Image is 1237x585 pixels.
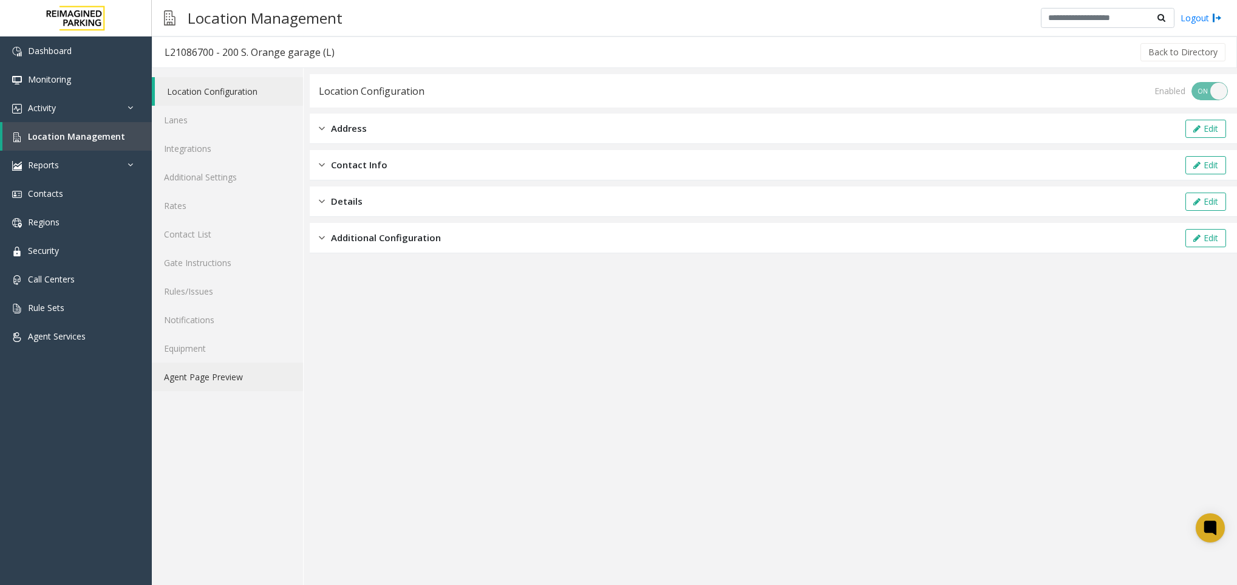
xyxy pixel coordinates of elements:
[1185,229,1226,247] button: Edit
[152,220,303,248] a: Contact List
[319,121,325,135] img: closed
[12,104,22,114] img: 'icon'
[155,77,303,106] a: Location Configuration
[28,330,86,342] span: Agent Services
[1140,43,1225,61] button: Back to Directory
[152,363,303,391] a: Agent Page Preview
[12,132,22,142] img: 'icon'
[28,245,59,256] span: Security
[28,188,63,199] span: Contacts
[152,306,303,334] a: Notifications
[331,158,387,172] span: Contact Info
[12,190,22,199] img: 'icon'
[152,106,303,134] a: Lanes
[331,231,441,245] span: Additional Configuration
[12,275,22,285] img: 'icon'
[165,44,335,60] div: L21086700 - 200 S. Orange garage (L)
[28,159,59,171] span: Reports
[152,277,303,306] a: Rules/Issues
[12,75,22,85] img: 'icon'
[28,302,64,313] span: Rule Sets
[331,121,367,135] span: Address
[1154,84,1185,97] div: Enabled
[1212,12,1222,24] img: logout
[12,47,22,56] img: 'icon'
[12,332,22,342] img: 'icon'
[28,45,72,56] span: Dashboard
[331,194,363,208] span: Details
[182,3,349,33] h3: Location Management
[152,134,303,163] a: Integrations
[319,158,325,172] img: closed
[1185,156,1226,174] button: Edit
[1181,12,1222,24] a: Logout
[152,163,303,191] a: Additional Settings
[28,216,60,228] span: Regions
[28,273,75,285] span: Call Centers
[12,304,22,313] img: 'icon'
[164,3,175,33] img: pageIcon
[28,131,125,142] span: Location Management
[319,194,325,208] img: closed
[2,122,152,151] a: Location Management
[12,161,22,171] img: 'icon'
[152,248,303,277] a: Gate Instructions
[12,247,22,256] img: 'icon'
[28,74,71,85] span: Monitoring
[152,191,303,220] a: Rates
[1185,120,1226,138] button: Edit
[1185,193,1226,211] button: Edit
[28,102,56,114] span: Activity
[319,231,325,245] img: closed
[152,334,303,363] a: Equipment
[319,83,424,99] div: Location Configuration
[12,218,22,228] img: 'icon'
